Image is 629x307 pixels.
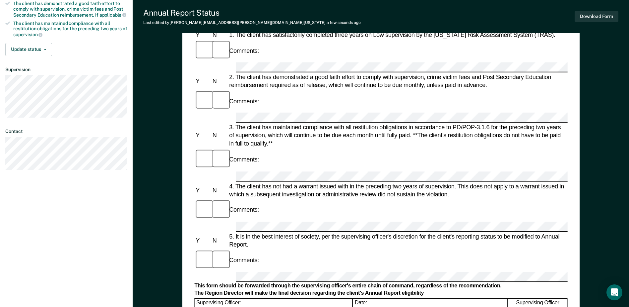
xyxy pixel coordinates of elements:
[13,21,127,38] div: The client has maintained compliance with all restitution obligations for the preceding two years of
[194,290,567,297] div: The Region Director will make the final decision regarding the client's Annual Report eligibility
[143,20,361,25] div: Last edited by [PERSON_NAME][EMAIL_ADDRESS][PERSON_NAME][DOMAIN_NAME][US_STATE]
[228,47,260,55] div: Comments:
[194,186,211,194] div: Y
[194,283,567,290] div: This form should be forwarded through the supervising officer's entire chain of command, regardle...
[194,132,211,140] div: Y
[5,129,127,134] dt: Contact
[228,155,260,163] div: Comments:
[13,32,42,37] span: supervision
[211,132,227,140] div: N
[211,237,227,245] div: N
[228,182,568,198] div: 4. The client has not had a warrant issued with in the preceding two years of supervision. This d...
[575,11,618,22] button: Download Form
[143,8,361,18] div: Annual Report Status
[228,206,260,214] div: Comments:
[327,20,361,25] span: a few seconds ago
[13,1,127,18] div: The client has demonstrated a good faith effort to comply with supervision, crime victim fees and...
[99,12,126,18] span: applicable
[211,31,227,39] div: N
[211,77,227,85] div: N
[194,77,211,85] div: Y
[228,233,568,249] div: 5. It is in the best interest of society, per the supervising officer's discretion for the client...
[228,73,568,89] div: 2. The client has demonstrated a good faith effort to comply with supervision, crime victim fees ...
[194,237,211,245] div: Y
[5,67,127,72] dt: Supervision
[5,43,52,56] button: Update status
[606,284,622,300] div: Open Intercom Messenger
[228,31,568,39] div: 1. The client has satisfactorily completed three years on Low supervision by the [US_STATE] Risk ...
[211,186,227,194] div: N
[228,124,568,148] div: 3. The client has maintained compliance with all restitution obligations in accordance to PD/POP-...
[228,97,260,105] div: Comments:
[228,256,260,264] div: Comments:
[194,31,211,39] div: Y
